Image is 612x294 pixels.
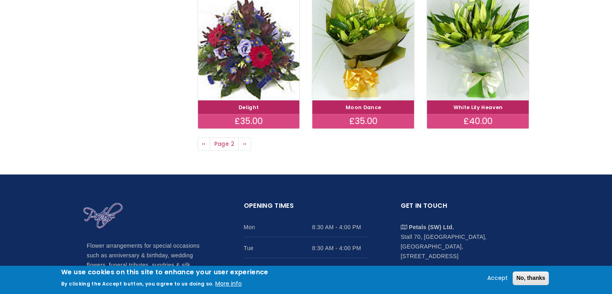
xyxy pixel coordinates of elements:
[87,241,212,280] p: Flower arrangements for special occasions such as anniversary & birthday, wedding flowers, funera...
[453,104,503,111] a: White Lily Heaven
[244,237,369,258] li: Tue
[198,137,530,151] nav: Page navigation
[83,202,123,230] img: Home
[215,279,242,289] button: More info
[239,104,259,111] a: Delight
[312,222,369,232] span: 8:30 AM - 4:00 PM
[513,271,549,285] button: No, thanks
[244,258,369,279] li: Wed
[401,261,525,277] li: 01752 254411
[427,114,529,128] div: £40.00
[210,137,239,151] span: Page 2
[243,140,247,148] span: ››
[346,104,381,111] a: Moon Dance
[401,216,525,261] li: Stall 70, [GEOGRAPHIC_DATA], [GEOGRAPHIC_DATA], [STREET_ADDRESS]
[61,268,268,277] h2: We use cookies on this site to enhance your user experience
[312,114,414,128] div: £35.00
[244,201,369,216] h2: Opening Times
[312,264,369,274] span: 8:30 AM - 4:00 PM
[312,243,369,253] span: 8:30 AM - 4:00 PM
[409,224,454,230] strong: Petals (SW) Ltd.
[198,114,300,128] div: £35.00
[401,201,525,216] h2: Get in touch
[484,273,511,283] button: Accept
[61,280,214,287] p: By clicking the Accept button, you agree to us doing so.
[244,216,369,237] li: Mon
[202,140,206,148] span: ‹‹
